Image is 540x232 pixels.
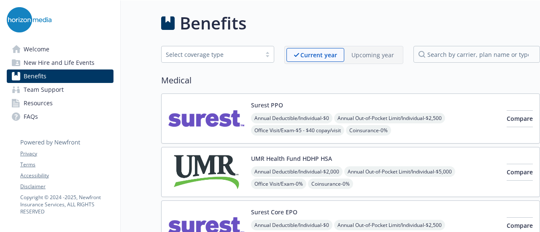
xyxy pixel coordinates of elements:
[507,110,533,127] button: Compare
[24,43,49,56] span: Welcome
[251,154,332,163] button: UMR Health Fund HDHP HSA
[166,50,257,59] div: Select coverage type
[251,101,283,109] button: Surest PPO
[251,113,332,123] span: Annual Deductible/Individual - $0
[334,113,445,123] span: Annual Out-of-Pocket Limit/Individual - $2,500
[24,56,94,69] span: New Hire and Life Events
[24,83,64,96] span: Team Support
[24,110,38,123] span: FAQs
[24,96,53,110] span: Resources
[20,172,113,179] a: Accessibility
[24,69,46,83] span: Benefits
[344,166,455,177] span: Annual Out-of-Pocket Limit/Individual - $5,000
[7,110,113,123] a: FAQs
[351,51,394,59] p: Upcoming year
[413,46,540,63] input: search by carrier, plan name or type
[7,56,113,69] a: New Hire and Life Events
[161,74,540,87] h2: Medical
[251,125,344,136] span: Office Visit/Exam - $5 - $40 copay/visit
[180,11,246,36] h1: Benefits
[346,125,391,136] span: Coinsurance - 0%
[20,194,113,215] p: Copyright © 2024 - 2025 , Newfront Insurance Services, ALL RIGHTS RESERVED
[251,166,343,177] span: Annual Deductible/Individual - $2,000
[507,115,533,123] span: Compare
[20,161,113,168] a: Terms
[251,208,297,216] button: Surest Core EPO
[300,51,337,59] p: Current year
[168,154,244,190] img: UMR carrier logo
[308,179,353,189] span: Coinsurance - 0%
[251,179,306,189] span: Office Visit/Exam - 0%
[7,83,113,96] a: Team Support
[7,43,113,56] a: Welcome
[334,220,445,230] span: Annual Out-of-Pocket Limit/Individual - $2,500
[168,101,244,136] img: Surest carrier logo
[507,168,533,176] span: Compare
[7,69,113,83] a: Benefits
[7,96,113,110] a: Resources
[507,221,533,229] span: Compare
[251,220,332,230] span: Annual Deductible/Individual - $0
[20,183,113,190] a: Disclaimer
[20,150,113,157] a: Privacy
[507,164,533,181] button: Compare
